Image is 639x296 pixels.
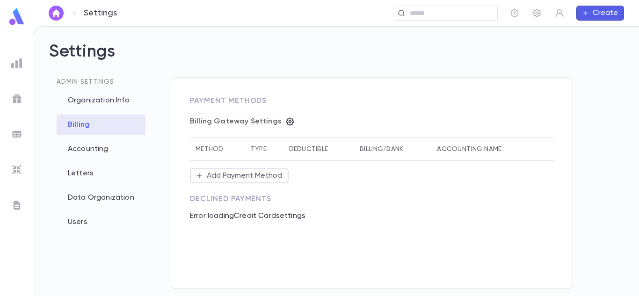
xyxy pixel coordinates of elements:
[190,117,282,126] p: Billing Gateway Settings
[283,138,355,161] th: Deductible
[245,138,283,161] th: Type
[576,6,624,21] button: Create
[190,195,271,203] span: Declined Payments
[57,163,145,184] div: Letters
[190,138,245,161] th: Method
[57,79,114,85] span: Admin Settings
[11,93,22,104] img: campaigns_grey.99e729a5f7ee94e3726e6486bddda8f1.svg
[57,139,145,159] div: Accounting
[57,90,145,111] div: Organization Info
[57,115,145,135] div: Billing
[431,138,538,161] th: Accounting Name
[51,9,62,17] img: home_white.a664292cf8c1dea59945f0da9f25487c.svg
[57,188,145,208] div: Data Organization
[11,58,22,69] img: reports_grey.c525e4749d1bce6a11f5fe2a8de1b229.svg
[11,200,22,211] img: letters_grey.7941b92b52307dd3b8a917253454ce1c.svg
[190,168,289,183] button: Add Payment Method
[57,212,145,232] div: Users
[49,42,624,77] h2: Settings
[354,138,431,161] th: Billing/Bank
[11,164,22,175] img: imports_grey.530a8a0e642e233f2baf0ef88e8c9fcb.svg
[7,7,26,26] img: logo
[84,8,117,18] p: Settings
[11,129,22,140] img: batches_grey.339ca447c9d9533ef1741baa751efc33.svg
[190,204,554,228] p: Error loading Credit Card settings
[190,97,267,105] span: Payment Methods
